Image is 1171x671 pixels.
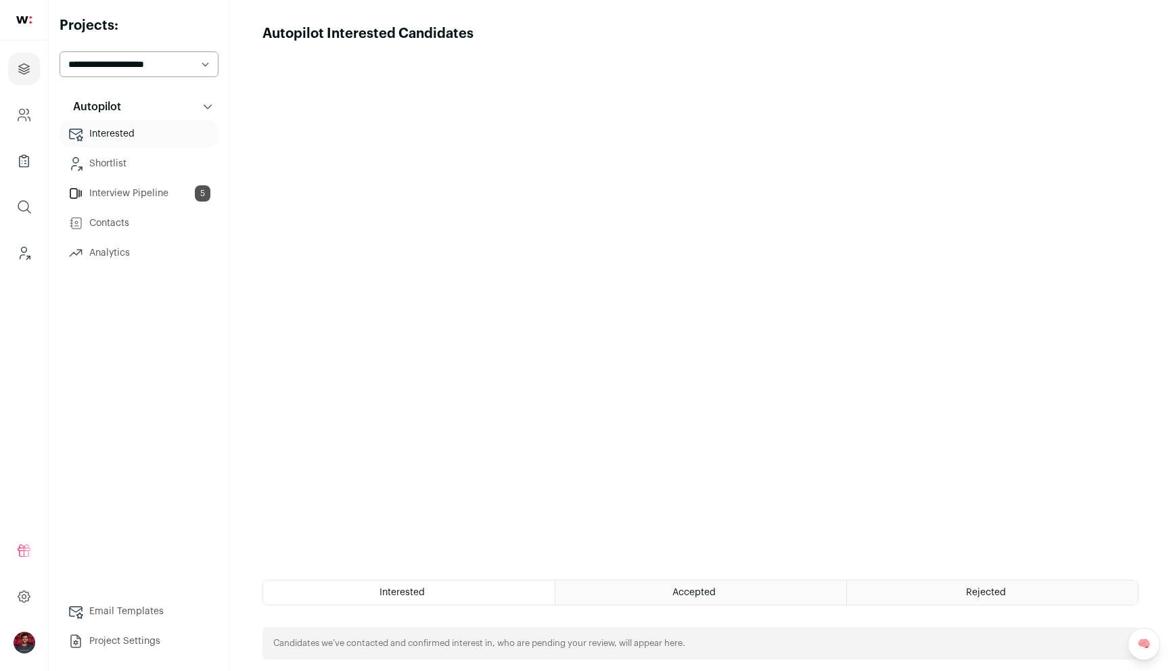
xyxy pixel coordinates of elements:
[14,632,35,653] button: Open dropdown
[60,150,219,177] a: Shortlist
[555,580,846,605] a: Accepted
[65,99,121,115] p: Autopilot
[60,93,219,120] button: Autopilot
[262,43,1139,563] iframe: Autopilot Interested
[60,16,219,35] h2: Projects:
[8,53,40,85] a: Projects
[16,16,32,24] img: wellfound-shorthand-0d5821cbd27db2630d0214b213865d53afaa358527fdda9d0ea32b1df1b89c2c.svg
[8,237,40,269] a: Leads (Backoffice)
[60,210,219,237] a: Contacts
[672,588,716,597] span: Accepted
[380,588,425,597] span: Interested
[273,638,685,649] p: Candidates we’ve contacted and confirmed interest in, who are pending your review, will appear here.
[8,99,40,131] a: Company and ATS Settings
[262,24,474,43] h1: Autopilot Interested Candidates
[195,185,210,202] span: 5
[60,628,219,655] a: Project Settings
[8,145,40,177] a: Company Lists
[60,120,219,147] a: Interested
[966,588,1006,597] span: Rejected
[60,239,219,267] a: Analytics
[60,598,219,625] a: Email Templates
[1128,628,1160,660] a: 🧠
[847,580,1138,605] a: Rejected
[14,632,35,653] img: 221213-medium_jpg
[60,180,219,207] a: Interview Pipeline5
